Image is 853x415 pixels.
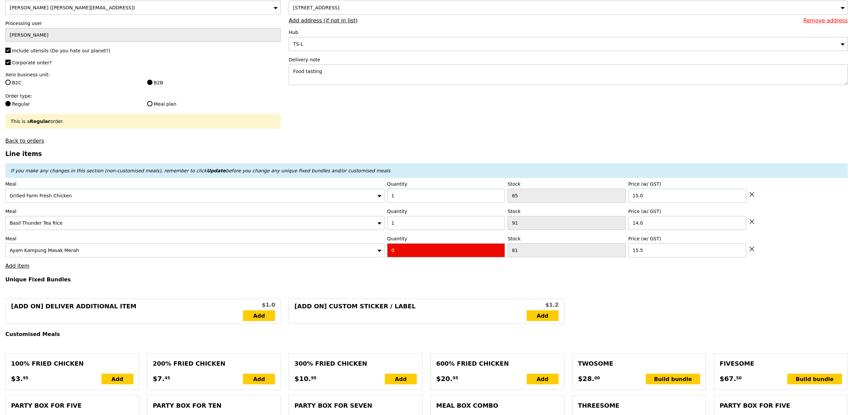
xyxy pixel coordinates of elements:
div: 200% Fried Chicken [153,359,275,368]
a: Add item [5,263,29,269]
div: Party Box for Ten [153,401,275,410]
label: Stock [508,235,625,242]
span: 95 [311,375,317,381]
label: Price (w/ GST) [628,208,746,215]
div: Party Box for Five [720,401,842,410]
div: $1.0 [243,301,275,309]
div: [Add on] Deliver Additional Item [11,302,243,321]
label: B2C [5,79,139,86]
span: Corporate order? [12,60,52,65]
div: Add [385,374,417,384]
div: Meal Box Combo [436,401,559,410]
div: 100% Fried Chicken [11,359,133,368]
span: 50 [736,375,742,381]
span: $10. [294,374,311,384]
h4: Customised Meals [5,331,848,337]
span: $7. [153,374,165,384]
span: 45 [165,375,170,381]
input: Meal plan [147,101,153,106]
span: Ayam Kampung Masak Merah [10,248,79,253]
div: Add [101,374,133,384]
label: Price (w/ GST) [628,235,746,242]
div: Threesome [578,401,700,410]
div: $1.2 [527,301,559,309]
div: [Add on] Custom Sticker / Label [294,302,526,321]
label: Processing user [5,20,281,27]
a: Add address (if not in list) [289,17,357,24]
label: Quantity [387,208,505,215]
span: Include utensils (Do you hate our planet?) [12,48,110,53]
label: Meal plan [147,101,281,107]
div: Party Box for Five [11,401,133,410]
label: B2B [147,79,281,86]
span: [STREET_ADDRESS] [293,5,339,10]
label: Meal [5,208,384,215]
div: Add [243,374,275,384]
a: Add [527,310,559,321]
span: Basil Thunder Tea Rice [10,220,62,226]
div: Fivesome [720,359,842,368]
input: Corporate order? [5,60,11,65]
span: $3. [11,374,23,384]
label: Delivery note [289,56,848,63]
input: Regular [5,101,11,106]
label: Regular [5,101,139,107]
b: Regular [30,119,50,124]
div: Party Box for Seven [294,401,417,410]
input: Include utensils (Do you hate our planet?) [5,48,11,53]
a: Remove address [803,17,848,24]
h4: Unique Fixed Bundles [5,276,848,283]
label: Quantity [387,235,505,242]
div: Twosome [578,359,700,368]
label: Hub [289,29,848,36]
label: Xero business unit: [5,71,281,78]
a: Back to orders [5,138,44,144]
div: 600% Fried Chicken [436,359,559,368]
span: 95 [23,375,28,381]
label: Quantity [387,181,505,187]
label: Price (w/ GST) [628,181,746,187]
input: B2B [147,80,153,85]
span: TS-L [293,41,303,47]
div: This is a order. [11,118,275,125]
label: Meal [5,181,384,187]
label: Meal [5,235,384,242]
a: Add [243,310,275,321]
div: 300% Fried Chicken [294,359,417,368]
label: Order type: [5,93,281,99]
div: Build bundle [787,374,842,384]
span: 95 [453,375,458,381]
label: Stock [508,208,625,215]
span: [PERSON_NAME] ([PERSON_NAME][EMAIL_ADDRESS]) [10,5,135,10]
em: If you make any changes in this section (non-customised meals), remember to click before you chan... [11,168,390,173]
div: Build bundle [646,374,700,384]
span: $67. [720,374,736,384]
span: $20. [436,374,453,384]
h3: Line items [5,150,848,157]
span: 00 [594,375,600,381]
b: Update [207,168,226,173]
div: Add [527,374,559,384]
label: Stock [508,181,625,187]
span: $28. [578,374,594,384]
span: Grilled Farm Fresh Chicken [10,193,72,198]
input: B2C [5,80,11,85]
